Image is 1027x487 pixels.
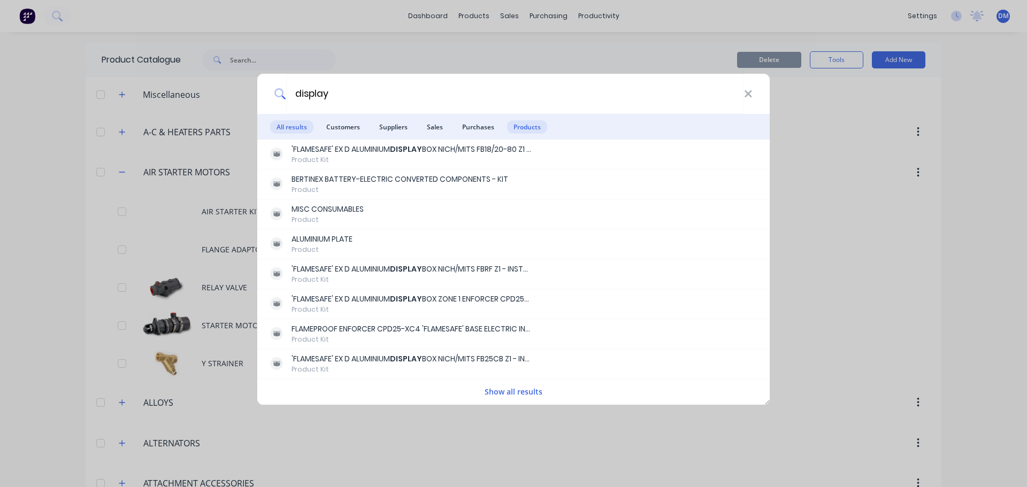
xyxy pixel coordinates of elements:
div: Product Kit [292,275,532,284]
div: 'FLAMESAFE' EX D ALUMINIUM BOX NICH/MITS FB18/20-80 Z1 - INSTALL KIT [292,144,532,155]
div: 'FLAMESAFE' EX D ALUMINIUM BOX ZONE 1 ENFORCER CPD25-XC4 - INSTALL KIT [292,293,532,305]
button: Show all results [481,385,546,398]
b: DISPLAY [390,293,422,304]
span: Customers [320,120,366,134]
div: BERTINEX BATTERY-ELECTRIC CONVERTED COMPONENTS - KIT [292,174,508,185]
b: DISPLAY [390,353,422,364]
div: MISC CONSUMABLES [292,204,364,215]
div: Product [292,245,352,254]
div: FLAMEPROOF ENFORCER CPD25-XC4 'FLAMESAFE' BASE ELECTRIC INSTALL - ZONE 1 IIB T4 [292,323,532,335]
span: Sales [420,120,449,134]
span: Products [507,120,547,134]
b: DISPLAY [390,264,422,274]
div: Product [292,215,364,225]
div: Product Kit [292,335,532,344]
div: 'FLAMESAFE' EX D ALUMINIUM BOX NICH/MITS FBRF Z1 - INSTALL KIT [292,264,532,275]
span: Purchases [456,120,501,134]
div: ALUMINIUM PLATE [292,234,352,245]
div: Product [292,185,508,195]
div: Product Kit [292,155,532,165]
span: Suppliers [373,120,414,134]
div: 'FLAMESAFE' EX D ALUMINIUM BOX NICH/MITS FB25CB Z1 - INSTALL KIT [292,353,532,365]
div: Product Kit [292,365,532,374]
input: Start typing a customer or supplier name to create a new order... [286,74,744,114]
span: All results [270,120,313,134]
b: DISPLAY [390,144,422,154]
div: Product Kit [292,305,532,314]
